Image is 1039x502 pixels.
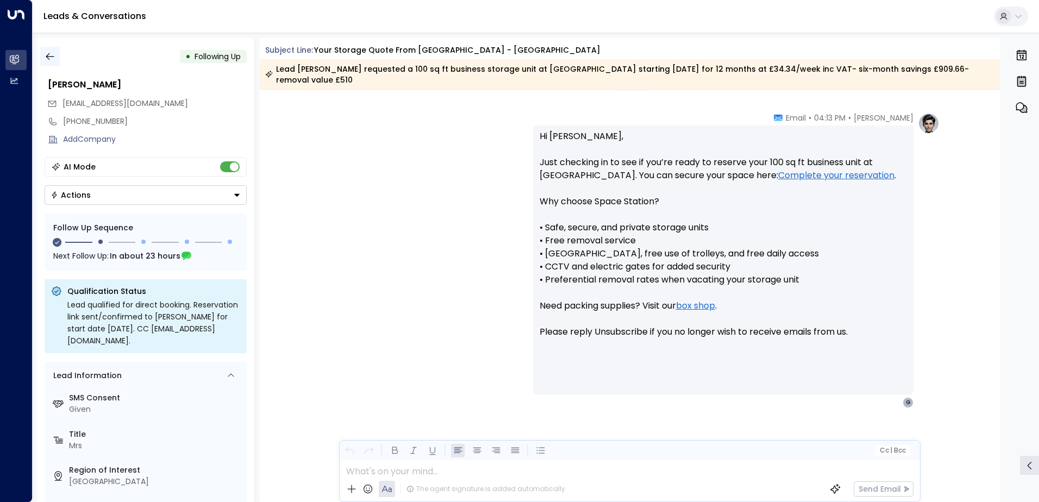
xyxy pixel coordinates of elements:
span: Email [786,112,806,123]
a: Complete your reservation [778,169,894,182]
div: The agent signature is added automatically [406,484,565,494]
div: [PHONE_NUMBER] [63,116,247,127]
span: • [809,112,811,123]
span: 04:13 PM [814,112,846,123]
span: [PERSON_NAME] [854,112,913,123]
p: Qualification Status [67,286,240,297]
p: Hi [PERSON_NAME], Just checking in to see if you’re ready to reserve your 100 sq ft business unit... [540,130,907,352]
span: [EMAIL_ADDRESS][DOMAIN_NAME] [62,98,188,109]
span: gemmahammond@hotmail.co.uk [62,98,188,109]
span: In about 23 hours [110,250,180,262]
span: • [848,112,851,123]
div: Lead qualified for direct booking. Reservation link sent/confirmed to [PERSON_NAME] for start dat... [67,299,240,347]
span: Following Up [195,51,241,62]
div: Lead [PERSON_NAME] requested a 100 sq ft business storage unit at [GEOGRAPHIC_DATA] starting [DAT... [265,64,994,85]
div: AddCompany [63,134,247,145]
label: Title [69,429,242,440]
a: box shop [676,299,715,312]
div: [GEOGRAPHIC_DATA] [69,476,242,487]
div: [PERSON_NAME] [48,78,247,91]
div: Given [69,404,242,415]
label: Region of Interest [69,465,242,476]
img: profile-logo.png [918,112,940,134]
a: Leads & Conversations [43,10,146,22]
span: | [890,447,892,454]
div: G [903,397,913,408]
button: Redo [362,444,375,457]
div: Your storage quote from [GEOGRAPHIC_DATA] - [GEOGRAPHIC_DATA] [314,45,600,56]
div: Follow Up Sequence [53,222,238,234]
div: • [185,47,191,66]
div: Actions [51,190,91,200]
div: Next Follow Up: [53,250,238,262]
span: Cc Bcc [879,447,905,454]
button: Undo [343,444,356,457]
div: Mrs [69,440,242,451]
button: Cc|Bcc [875,445,910,456]
label: SMS Consent [69,392,242,404]
span: Subject Line: [265,45,313,55]
div: AI Mode [64,161,96,172]
button: Actions [45,185,247,205]
div: Button group with a nested menu [45,185,247,205]
div: Lead Information [49,370,122,381]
